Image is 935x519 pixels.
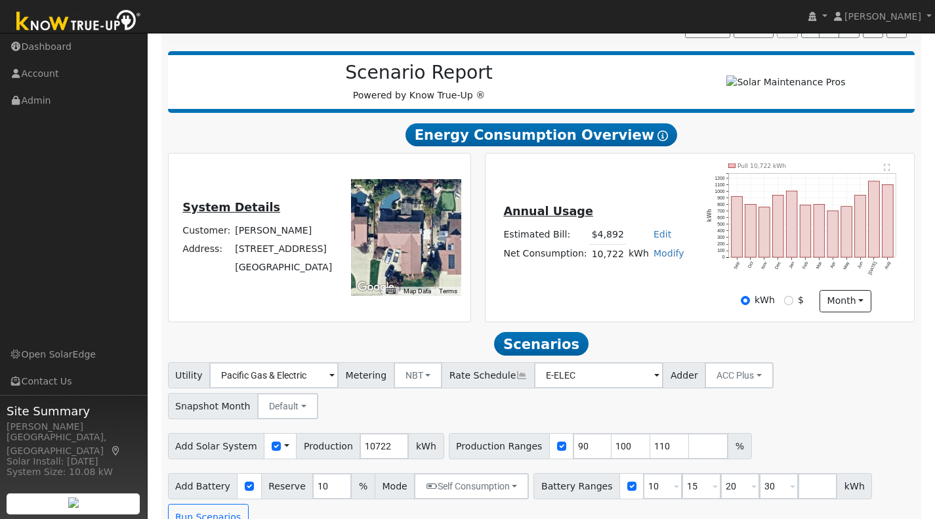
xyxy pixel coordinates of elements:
span: Site Summary [7,402,140,420]
text: 400 [718,228,725,233]
text: Mar [816,260,823,269]
a: Open this area in Google Maps (opens a new window) [354,279,398,296]
span: kWh [408,433,444,459]
button: NBT [394,362,443,388]
a: Map [110,446,122,456]
span: Utility [168,362,211,388]
label: kWh [755,293,775,307]
input: $ [784,296,793,305]
i: Show Help [657,131,668,141]
label: $ [798,293,804,307]
text: 700 [718,209,725,213]
td: Address: [180,240,233,259]
text:  [884,163,890,171]
text: Aug [884,260,892,270]
span: Add Battery [168,473,238,499]
text: 1000 [715,189,725,194]
span: Mode [375,473,415,499]
rect: onclick="" [800,205,812,257]
text: 600 [718,215,725,220]
rect: onclick="" [745,204,757,257]
text: Pull 10,722 kWh [738,161,786,169]
span: Reserve [261,473,314,499]
span: Add Solar System [168,433,265,459]
input: kWh [741,296,750,305]
a: Modify [654,248,684,259]
div: Solar Install: [DATE] [7,455,140,468]
span: kWh [837,473,872,499]
td: [GEOGRAPHIC_DATA] [233,259,335,277]
u: System Details [182,201,280,214]
a: Edit [654,229,671,239]
img: Know True-Up [10,7,148,37]
text: May [842,260,851,270]
rect: onclick="" [759,207,770,257]
img: Google [354,279,398,296]
rect: onclick="" [732,196,743,257]
text: Jan [788,260,795,269]
u: Annual Usage [503,205,592,218]
span: Scenarios [494,332,588,356]
button: Self Consumption [414,473,529,499]
rect: onclick="" [827,211,839,257]
span: Battery Ranges [533,473,620,499]
h2: Scenario Report [181,62,657,84]
input: Select a Rate Schedule [534,362,663,388]
text: Sep [733,260,741,270]
text: kWh [707,209,713,222]
img: Solar Maintenance Pros [726,75,845,89]
span: Production [296,433,360,459]
text: Feb [802,260,809,270]
span: % [351,473,375,499]
rect: onclick="" [855,195,866,257]
text: Nov [760,260,768,269]
span: Energy Consumption Overview [405,123,677,147]
button: ACC Plus [705,362,774,388]
text: 900 [718,196,725,200]
rect: onclick="" [841,206,852,257]
button: Keyboard shortcuts [386,287,395,296]
td: Net Consumption: [501,245,589,264]
text: Dec [774,260,782,269]
text: Apr [829,260,837,269]
td: Customer: [180,221,233,239]
td: 10,722 [589,245,626,264]
rect: onclick="" [814,204,825,257]
text: 1200 [715,176,725,180]
div: System Size: 10.08 kW [7,465,140,479]
span: Metering [338,362,394,388]
div: [GEOGRAPHIC_DATA], [GEOGRAPHIC_DATA] [7,430,140,458]
td: Estimated Bill: [501,226,589,245]
span: Rate Schedule [442,362,535,388]
button: month [820,290,871,312]
div: [PERSON_NAME] [7,420,140,434]
a: Terms (opens in new tab) [439,287,457,295]
td: kWh [626,245,651,264]
rect: onclick="" [787,191,798,257]
text: Oct [747,260,755,269]
rect: onclick="" [883,184,894,257]
input: Select a Utility [209,362,339,388]
text: 800 [718,202,725,207]
span: Adder [663,362,705,388]
button: Map Data [404,287,431,296]
img: retrieve [68,497,79,508]
text: 500 [718,222,725,226]
text: 1100 [715,182,725,187]
text: 0 [722,255,725,259]
div: Powered by Know True-Up ® [175,62,664,102]
text: Jun [857,260,864,269]
button: Default [257,393,318,419]
rect: onclick="" [773,195,784,257]
td: [STREET_ADDRESS] [233,240,335,259]
rect: onclick="" [869,181,880,257]
span: % [728,433,751,459]
span: Production Ranges [449,433,550,459]
span: Snapshot Month [168,393,259,419]
text: 300 [718,235,725,239]
text: [DATE] [867,260,878,276]
text: 100 [718,248,725,253]
td: $4,892 [589,226,626,245]
td: [PERSON_NAME] [233,221,335,239]
span: [PERSON_NAME] [844,11,921,22]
